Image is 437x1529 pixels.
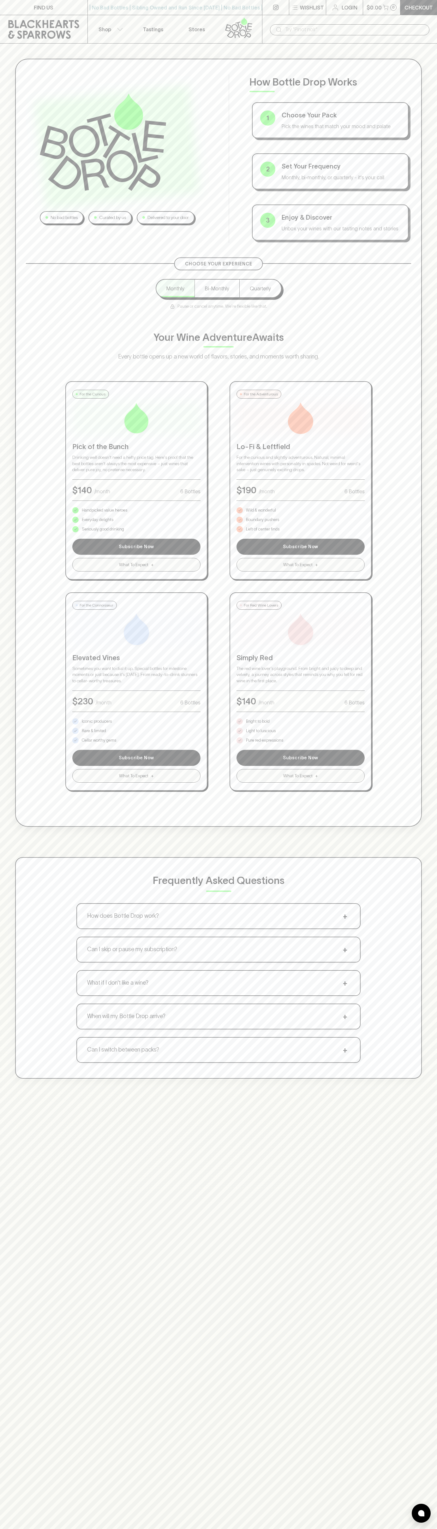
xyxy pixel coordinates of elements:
span: + [340,978,350,988]
p: Can I skip or pause my subscription? [87,945,177,954]
p: 6 Bottles [344,488,365,495]
a: Stores [175,15,218,43]
span: What To Expect [283,561,313,568]
button: Quarterly [239,280,281,297]
p: Handpicked value heroes [82,507,127,513]
input: Try "Pinot noir" [285,25,424,35]
p: $ 190 [236,483,256,497]
p: Drinking well doesn't need a hefty price tag. Here's proof that the best bottles aren't always th... [72,454,201,473]
p: Monthly, bi-monthly, or quarterly - it's your call [282,174,400,181]
p: Boundary pushers [246,517,279,523]
p: Your Wine Adventure [153,330,284,345]
p: Elevated Vines [72,653,201,663]
p: Sometimes you want to dial it up. Special bottles for milestone moments or just because it's [DAT... [72,666,201,684]
p: Set Your Frequency [282,162,400,171]
span: Awaits [252,332,284,343]
div: 1 [260,110,275,126]
span: + [151,773,154,779]
img: bubble-icon [418,1510,424,1516]
p: Simply Red [236,653,365,663]
button: Subscribe Now [72,539,201,555]
p: Unbox your wines with our tasting notes and stories [282,225,400,232]
button: How does Bottle Drop work?+ [77,904,360,928]
button: What To Expect+ [236,558,365,572]
img: Simply Red [285,613,316,645]
button: What To Expect+ [72,558,201,572]
p: 6 Bottles [180,488,201,495]
p: No bad bottles [51,214,78,221]
p: Left of center finds [246,526,279,532]
button: Can I switch between packs?+ [77,1038,360,1062]
p: $ 140 [236,695,256,708]
p: What if I don't like a wine? [87,979,148,987]
p: When will my Bottle Drop arrive? [87,1012,165,1021]
p: For Red Wine Lovers [244,602,278,608]
span: + [315,561,318,568]
p: Curated by us [99,214,126,221]
button: Subscribe Now [72,750,201,766]
div: 3 [260,213,275,228]
p: Enjoy & Discover [282,213,400,222]
p: 6 Bottles [344,699,365,706]
p: 6 Bottles [180,699,201,706]
p: Pick the wines that match your mood and palate [282,122,400,130]
button: Shop [88,15,131,43]
img: Elevated Vines [121,613,152,645]
p: 0 [392,6,395,9]
span: + [340,1045,350,1055]
p: Frequently Asked Questions [153,873,284,888]
p: $ 230 [72,695,93,708]
p: Lo-Fi & Leftfield [236,442,365,452]
p: The red wine lover's playground. From bright and juicy to deep and velvety, a journey across styl... [236,666,365,684]
p: For the Connoisseur [80,602,113,608]
span: What To Expect [119,561,148,568]
p: $ 140 [72,483,92,497]
p: For the Adventurous [244,391,278,397]
p: /month [259,488,275,495]
p: Choose Your Experience [185,261,252,267]
span: What To Expect [119,773,148,779]
span: + [151,561,154,568]
p: Light to luscious [246,728,276,734]
p: Pick of the Bunch [72,442,201,452]
p: Wild & wonderful [246,507,276,513]
button: Subscribe Now [236,539,365,555]
span: + [340,911,350,921]
p: Every bottle opens up a new world of flavors, stories, and moments worth sharing. [92,353,345,361]
span: + [315,773,318,779]
button: Monthly [156,280,195,297]
button: Bi-Monthly [195,280,239,297]
p: /month [259,699,274,706]
p: Rare & limited [82,728,106,734]
span: + [340,1012,350,1021]
p: Stores [189,26,205,33]
img: Lo-Fi & Leftfield [285,402,316,434]
p: Delivered to your door [147,214,189,221]
a: Tastings [131,15,175,43]
p: Cellar worthy gems [82,737,116,744]
p: Everyday delights [82,517,113,523]
p: FIND US [34,4,53,11]
p: Choose Your Pack [282,110,400,120]
p: For the Curious [80,391,105,397]
p: Tastings [143,26,163,33]
button: When will my Bottle Drop arrive?+ [77,1004,360,1029]
p: Bright to bold [246,718,270,725]
p: Login [342,4,357,11]
p: Iconic producers [82,718,112,725]
p: /month [96,699,111,706]
span: + [340,945,350,954]
p: Seriously good drinking [82,526,124,532]
p: For the curious and slightly adventurous. Natural, minimal intervention wines with personality in... [236,454,365,473]
p: Shop [99,26,111,33]
p: How does Bottle Drop work? [87,912,159,920]
button: Can I skip or pause my subscription?+ [77,937,360,962]
span: What To Expect [283,773,313,779]
img: Pick of the Bunch [121,402,152,434]
p: Can I switch between packs? [87,1046,159,1054]
p: Wishlist [300,4,324,11]
button: What To Expect+ [72,769,201,783]
p: $0.00 [367,4,382,11]
button: What To Expect+ [236,769,365,783]
p: Checkout [404,4,433,11]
